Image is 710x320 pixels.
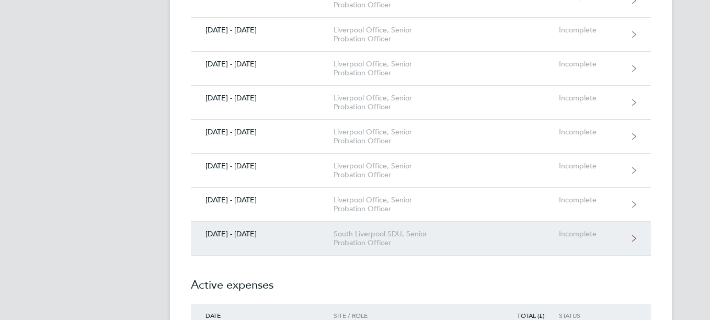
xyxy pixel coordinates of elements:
[191,196,334,204] div: [DATE] - [DATE]
[334,312,453,319] div: Site / Role
[191,312,334,319] div: Date
[191,52,651,86] a: [DATE] - [DATE]Liverpool Office, Senior Probation OfficerIncomplete
[559,230,623,238] div: Incomplete
[191,230,334,238] div: [DATE] - [DATE]
[559,196,623,204] div: Incomplete
[559,162,623,170] div: Incomplete
[191,26,334,35] div: [DATE] - [DATE]
[559,60,623,68] div: Incomplete
[191,162,334,170] div: [DATE] - [DATE]
[334,94,453,111] div: Liverpool Office, Senior Probation Officer
[559,128,623,136] div: Incomplete
[334,60,453,77] div: Liverpool Office, Senior Probation Officer
[191,94,334,102] div: [DATE] - [DATE]
[334,162,453,179] div: Liverpool Office, Senior Probation Officer
[191,154,651,188] a: [DATE] - [DATE]Liverpool Office, Senior Probation OfficerIncomplete
[191,60,334,68] div: [DATE] - [DATE]
[559,26,623,35] div: Incomplete
[191,86,651,120] a: [DATE] - [DATE]Liverpool Office, Senior Probation OfficerIncomplete
[191,188,651,222] a: [DATE] - [DATE]Liverpool Office, Senior Probation OfficerIncomplete
[191,18,651,52] a: [DATE] - [DATE]Liverpool Office, Senior Probation OfficerIncomplete
[499,312,559,319] div: Total (£)
[559,94,623,102] div: Incomplete
[191,222,651,256] a: [DATE] - [DATE]South Liverpool SDU, Senior Probation OfficerIncomplete
[334,196,453,213] div: Liverpool Office, Senior Probation Officer
[191,120,651,154] a: [DATE] - [DATE]Liverpool Office, Senior Probation OfficerIncomplete
[334,128,453,145] div: Liverpool Office, Senior Probation Officer
[334,26,453,43] div: Liverpool Office, Senior Probation Officer
[191,128,334,136] div: [DATE] - [DATE]
[191,256,651,304] h2: Active expenses
[559,312,623,319] div: Status
[334,230,453,247] div: South Liverpool SDU, Senior Probation Officer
